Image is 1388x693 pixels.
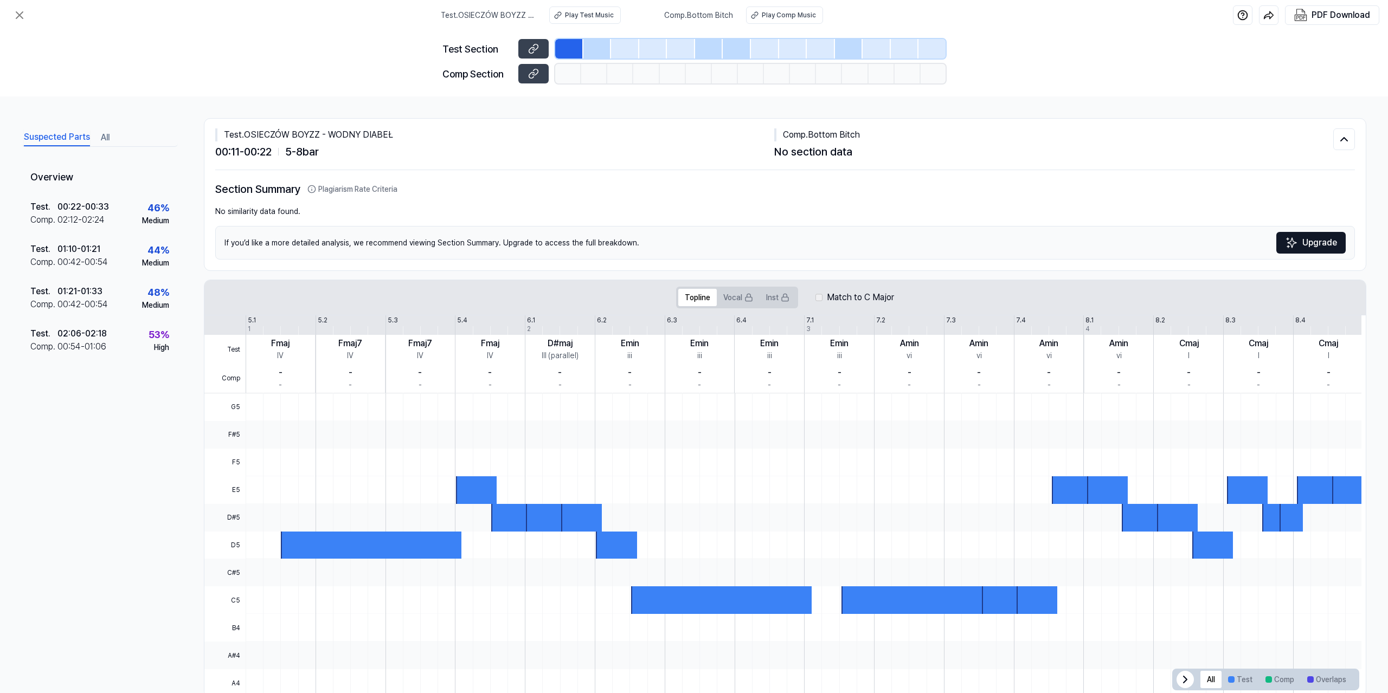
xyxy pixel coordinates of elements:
div: - [349,379,352,391]
div: I [1328,350,1329,361]
button: PDF Download [1292,6,1372,24]
div: vi [1046,350,1052,361]
span: F#5 [204,421,246,449]
div: Comp . [30,256,57,269]
div: - [279,379,282,391]
div: - [978,379,981,391]
div: - [628,366,632,379]
div: Amin [900,337,919,350]
div: - [698,366,702,379]
div: - [419,379,422,391]
button: Play Comp Music [746,7,823,24]
div: 5.4 [457,315,467,325]
div: IV [417,350,423,361]
div: 6.1 [527,315,535,325]
span: 5 - 8 bar [285,144,319,160]
div: Fmaj [271,337,290,350]
div: Emin [830,337,849,350]
div: iii [697,350,702,361]
div: 6.3 [667,315,677,325]
div: 00:22 - 00:33 [57,200,109,213]
div: 7.4 [1016,315,1026,325]
div: - [977,366,981,379]
div: Comp Section [442,67,512,81]
span: F5 [204,449,246,476]
div: 02:06 - 02:18 [57,327,107,340]
img: share [1263,10,1274,21]
button: Inst [760,289,796,306]
div: 5.2 [318,315,327,325]
span: 00:11 - 00:22 [215,144,272,160]
div: Test . OSIECZÓW BOYZZ - WODNY DIABEŁ [215,128,774,141]
div: 5.3 [388,315,398,325]
div: 4 [1085,324,1090,334]
div: Emin [760,337,779,350]
div: - [1257,379,1260,391]
span: G5 [204,393,246,421]
span: Comp . Bottom Bitch [664,10,733,21]
div: Cmaj [1319,337,1338,350]
div: 2 [527,324,531,334]
div: Test . [30,243,57,256]
div: Comp . [30,298,57,311]
div: 3 [806,324,811,334]
div: iii [767,350,772,361]
div: 46 % [147,200,169,215]
div: No section data [774,144,1333,160]
div: - [558,366,562,379]
div: 02:12 - 02:24 [57,213,105,226]
img: PDF Download [1294,9,1307,22]
div: - [489,379,492,391]
div: Overview [22,162,178,193]
div: - [279,366,282,379]
div: - [558,379,562,391]
div: - [1117,379,1121,391]
div: 6.2 [597,315,607,325]
span: Comp [204,364,246,393]
div: Amin [1109,337,1128,350]
div: No similarity data found. [215,206,1355,217]
div: 8.4 [1295,315,1306,325]
div: - [349,366,352,379]
img: Sparkles [1285,236,1298,249]
div: iii [837,350,842,361]
button: Play Test Music [549,7,621,24]
div: - [698,379,701,391]
div: 00:42 - 00:54 [57,256,108,269]
span: Test [204,335,246,364]
div: - [838,366,841,379]
button: Test [1222,671,1259,688]
div: If you’d like a more detailed analysis, we recommend viewing Section Summary. Upgrade to access t... [215,226,1355,260]
div: - [768,366,772,379]
div: Cmaj [1179,337,1199,350]
div: Play Comp Music [762,10,816,20]
div: 48 % [147,285,169,300]
div: 5.1 [248,315,256,325]
div: 8.2 [1155,315,1165,325]
div: Amin [1039,337,1058,350]
span: E5 [204,476,246,504]
button: All [101,129,110,146]
span: D#5 [204,504,246,532]
span: A#4 [204,642,246,669]
div: I [1258,350,1260,361]
div: - [1047,366,1051,379]
div: Test . [30,285,57,298]
div: - [1327,366,1331,379]
div: 7.3 [946,315,956,325]
div: Medium [142,300,169,311]
div: Emin [621,337,639,350]
div: Cmaj [1249,337,1268,350]
div: Comp . [30,213,57,226]
div: - [1187,379,1191,391]
div: 00:54 - 01:06 [57,340,106,353]
span: B4 [204,614,246,642]
div: - [908,366,911,379]
h2: Section Summary [215,181,1355,197]
button: Vocal [717,289,760,306]
div: D#maj [548,337,573,350]
div: 8.3 [1225,315,1236,325]
div: - [1257,366,1261,379]
div: Comp . Bottom Bitch [774,128,1333,141]
div: 00:42 - 00:54 [57,298,108,311]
